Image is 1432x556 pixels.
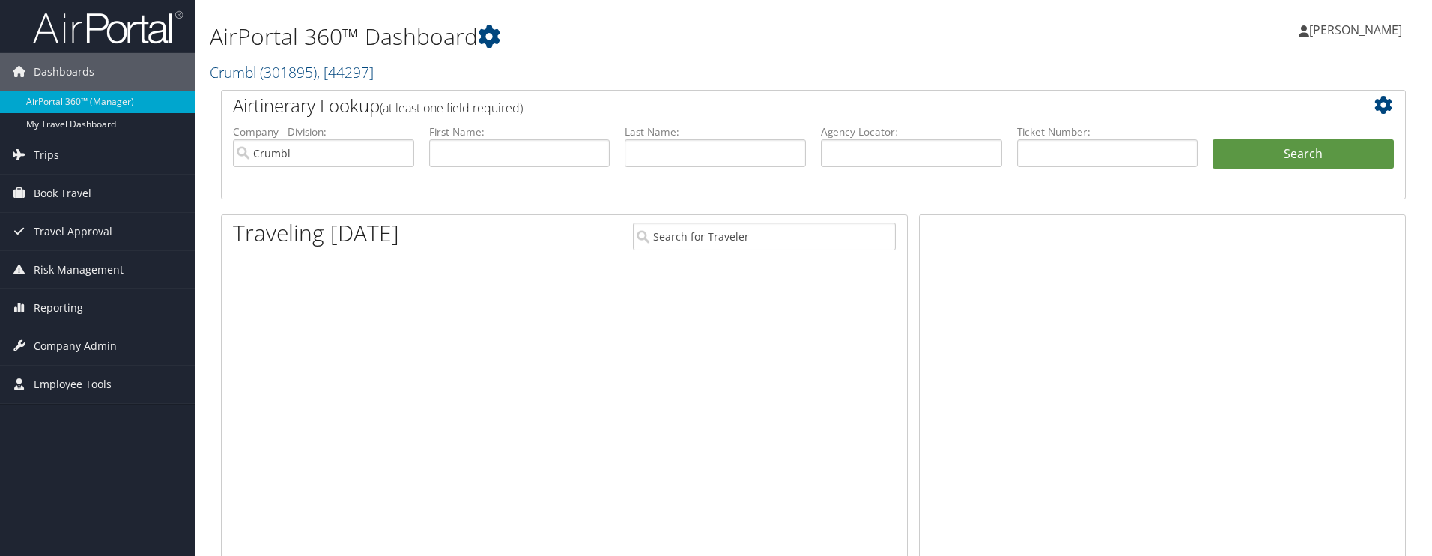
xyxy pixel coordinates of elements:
label: Ticket Number: [1017,124,1198,139]
span: Book Travel [34,175,91,212]
button: Search [1213,139,1394,169]
input: Search for Traveler [633,223,896,250]
span: Dashboards [34,53,94,91]
label: Agency Locator: [821,124,1002,139]
span: Company Admin [34,327,117,365]
a: [PERSON_NAME] [1299,7,1417,52]
span: , [ 44297 ] [317,62,374,82]
label: First Name: [429,124,610,139]
label: Last Name: [625,124,806,139]
img: airportal-logo.png [33,10,183,45]
span: Trips [34,136,59,174]
label: Company - Division: [233,124,414,139]
span: (at least one field required) [380,100,523,116]
h1: AirPortal 360™ Dashboard [210,21,1015,52]
span: ( 301895 ) [260,62,317,82]
h1: Traveling [DATE] [233,217,399,249]
span: Reporting [34,289,83,327]
span: Employee Tools [34,366,112,403]
a: Crumbl [210,62,374,82]
span: Risk Management [34,251,124,288]
h2: Airtinerary Lookup [233,93,1295,118]
span: [PERSON_NAME] [1309,22,1402,38]
span: Travel Approval [34,213,112,250]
